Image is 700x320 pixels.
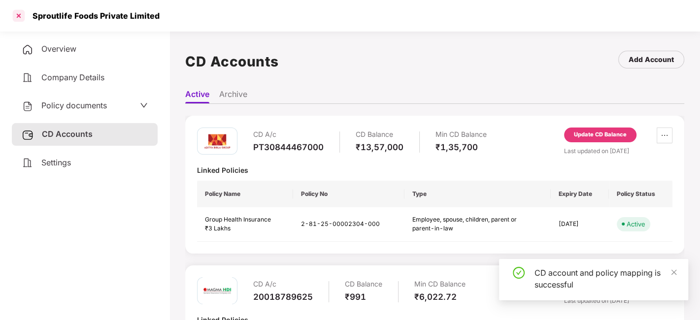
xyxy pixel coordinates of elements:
[435,128,487,142] div: Min CD Balance
[412,215,521,234] div: Employee, spouse, children, parent or parent-in-law
[253,277,313,291] div: CD A/c
[414,277,466,291] div: Min CD Balance
[657,128,672,143] button: ellipsis
[551,207,609,242] td: [DATE]
[574,130,627,139] div: Update CD Balance
[356,128,403,142] div: CD Balance
[185,51,279,72] h1: CD Accounts
[41,158,71,167] span: Settings
[22,44,33,56] img: svg+xml;base64,PHN2ZyB4bWxucz0iaHR0cDovL3d3dy53My5vcmcvMjAwMC9zdmciIHdpZHRoPSIyNCIgaGVpZ2h0PSIyNC...
[22,100,33,112] img: svg+xml;base64,PHN2ZyB4bWxucz0iaHR0cDovL3d3dy53My5vcmcvMjAwMC9zdmciIHdpZHRoPSIyNCIgaGVpZ2h0PSIyNC...
[22,129,34,141] img: svg+xml;base64,PHN2ZyB3aWR0aD0iMjUiIGhlaWdodD0iMjQiIHZpZXdCb3g9IjAgMCAyNSAyNCIgZmlsbD0ibm9uZSIgeG...
[27,11,160,21] div: Sproutlife Foods Private Limited
[197,181,293,207] th: Policy Name
[513,267,525,279] span: check-circle
[197,165,672,175] div: Linked Policies
[564,146,672,156] div: Last updated on [DATE]
[609,181,673,207] th: Policy Status
[41,44,76,54] span: Overview
[185,89,209,103] li: Active
[205,215,285,224] div: Group Health Insurance
[41,100,107,110] span: Policy documents
[414,291,466,302] div: ₹6,022.72
[657,131,672,139] span: ellipsis
[202,127,232,156] img: aditya.png
[345,277,382,291] div: CD Balance
[253,128,324,142] div: CD A/c
[670,269,677,276] span: close
[219,89,247,103] li: Archive
[42,129,93,139] span: CD Accounts
[253,291,313,302] div: 20018789625
[629,54,674,65] div: Add Account
[293,207,404,242] td: 2-81-25-00002304-000
[435,142,487,153] div: ₹1,35,700
[41,72,104,82] span: Company Details
[202,276,232,306] img: magma.png
[627,219,645,229] div: Active
[534,267,676,290] div: CD account and policy mapping is successful
[205,224,231,232] span: ₹3 Lakhs
[22,157,33,169] img: svg+xml;base64,PHN2ZyB4bWxucz0iaHR0cDovL3d3dy53My5vcmcvMjAwMC9zdmciIHdpZHRoPSIyNCIgaGVpZ2h0PSIyNC...
[253,142,324,153] div: PT30844467000
[22,72,33,84] img: svg+xml;base64,PHN2ZyB4bWxucz0iaHR0cDovL3d3dy53My5vcmcvMjAwMC9zdmciIHdpZHRoPSIyNCIgaGVpZ2h0PSIyNC...
[404,181,551,207] th: Type
[140,101,148,109] span: down
[345,291,382,302] div: ₹991
[551,181,609,207] th: Expiry Date
[356,142,403,153] div: ₹13,57,000
[293,181,404,207] th: Policy No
